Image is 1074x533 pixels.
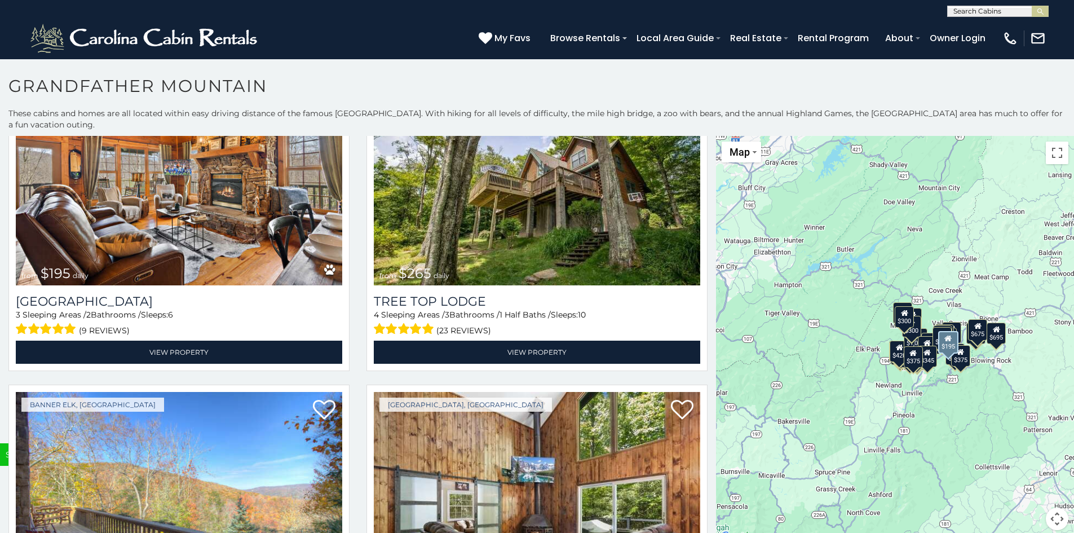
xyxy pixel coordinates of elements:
div: $400 [933,325,952,346]
a: Browse Rentals [545,28,626,48]
div: $375 [901,346,920,368]
div: $300 [902,315,921,337]
a: Real Estate [724,28,787,48]
span: 2 [86,310,91,320]
a: Boulder Lodge from $195 daily [16,67,342,285]
a: [GEOGRAPHIC_DATA] [16,294,342,309]
div: $315 [966,322,985,343]
div: $675 [969,319,988,340]
span: daily [73,271,89,280]
h3: Boulder Lodge [16,294,342,309]
a: [GEOGRAPHIC_DATA], [GEOGRAPHIC_DATA] [379,398,552,412]
a: Local Area Guide [631,28,719,48]
img: mail-regular-white.png [1030,30,1046,46]
div: $205 [932,327,952,349]
div: Sleeping Areas / Bathrooms / Sleeps: [374,309,700,338]
div: $485 [943,321,962,343]
a: About [879,28,919,48]
span: 3 [16,310,20,320]
span: 1 Half Baths / [500,310,551,320]
a: My Favs [479,31,533,46]
div: $195 [938,331,958,353]
a: Tree Top Lodge [374,294,700,309]
span: 10 [578,310,586,320]
a: View Property [374,341,700,364]
div: $325 [935,324,954,345]
a: Tree Top Lodge from $265 daily [374,67,700,285]
a: Add to favorites [313,399,335,422]
span: from [21,271,38,280]
span: $195 [41,265,70,281]
img: White-1-2.png [28,21,262,55]
span: My Favs [494,31,531,45]
div: $375 [951,345,970,367]
div: $420 [890,341,909,362]
div: $375 [904,346,923,367]
div: $436 [918,336,937,358]
img: Boulder Lodge [16,67,342,285]
span: $265 [399,265,431,281]
a: Banner Elk, [GEOGRAPHIC_DATA] [21,398,164,412]
span: (9 reviews) [79,323,130,338]
button: Toggle fullscreen view [1046,142,1068,164]
span: 4 [374,310,379,320]
div: $1,095 [904,328,927,349]
div: $305 [921,333,940,354]
span: Map [730,146,750,158]
button: Map camera controls [1046,508,1068,530]
span: daily [434,271,449,280]
div: $345 [918,346,937,367]
a: View Property [16,341,342,364]
a: Add to favorites [671,399,693,422]
span: 3 [445,310,449,320]
span: 6 [168,310,173,320]
div: $695 [987,322,1006,343]
div: Sleeping Areas / Bathrooms / Sleeps: [16,309,342,338]
div: $425 [893,302,912,324]
img: phone-regular-white.png [1002,30,1018,46]
a: Owner Login [924,28,991,48]
button: Change map style [722,142,761,162]
span: (23 reviews) [436,323,491,338]
span: from [379,271,396,280]
div: $375 [945,343,965,364]
img: Tree Top Lodge [374,67,700,285]
div: $225 [892,341,911,363]
div: $300 [895,306,914,328]
a: Rental Program [792,28,874,48]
